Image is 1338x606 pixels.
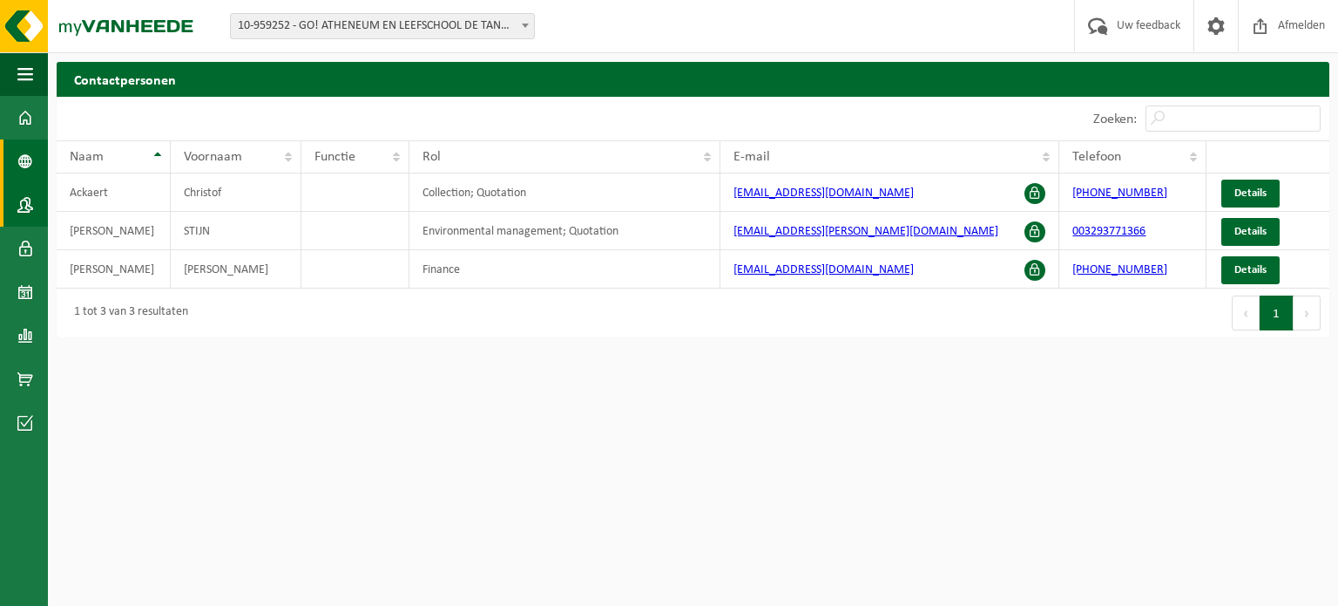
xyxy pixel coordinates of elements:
a: Details [1221,218,1280,246]
a: Details [1221,180,1280,208]
span: Functie [314,150,355,164]
td: Ackaert [57,174,171,212]
div: 1 tot 3 van 3 resultaten [65,297,188,329]
span: Details [1234,187,1267,199]
td: Environmental management; Quotation [409,212,720,250]
span: Details [1234,226,1267,237]
span: 10-959252 - GO! ATHENEUM EN LEEFSCHOOL DE TANDEM - EEKLO [230,13,535,39]
a: Details [1221,256,1280,284]
button: Next [1294,296,1321,330]
a: 003293771366 [1072,225,1145,238]
button: Previous [1232,296,1260,330]
td: [PERSON_NAME] [57,250,171,289]
td: Collection; Quotation [409,174,720,212]
span: Voornaam [184,150,242,164]
td: Finance [409,250,720,289]
h2: Contactpersonen [57,62,1329,96]
a: [EMAIL_ADDRESS][DOMAIN_NAME] [733,263,914,276]
span: E-mail [733,150,770,164]
td: Christof [171,174,302,212]
span: Rol [422,150,441,164]
a: [PHONE_NUMBER] [1072,263,1167,276]
a: [PHONE_NUMBER] [1072,187,1167,200]
td: [PERSON_NAME] [57,212,171,250]
a: [EMAIL_ADDRESS][PERSON_NAME][DOMAIN_NAME] [733,225,998,238]
a: [EMAIL_ADDRESS][DOMAIN_NAME] [733,187,914,200]
span: 10-959252 - GO! ATHENEUM EN LEEFSCHOOL DE TANDEM - EEKLO [231,14,534,38]
button: 1 [1260,296,1294,330]
label: Zoeken: [1093,112,1137,126]
span: Naam [70,150,104,164]
span: Telefoon [1072,150,1121,164]
span: Details [1234,264,1267,276]
td: [PERSON_NAME] [171,250,302,289]
td: STIJN [171,212,302,250]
